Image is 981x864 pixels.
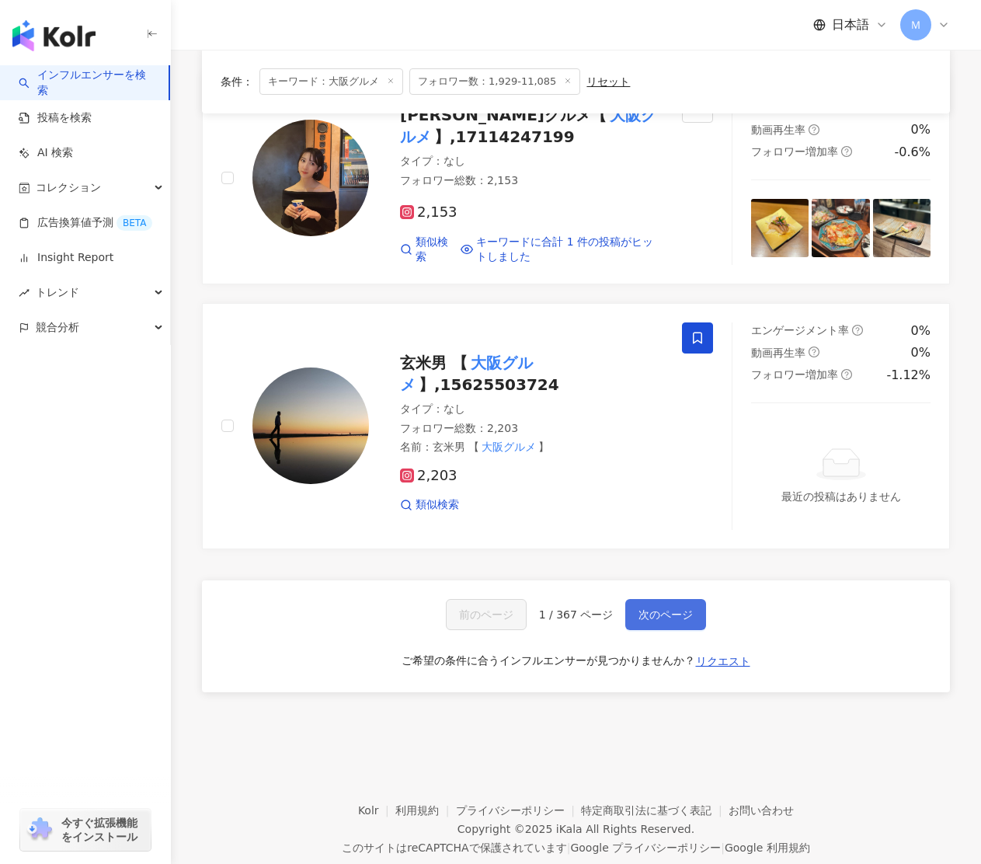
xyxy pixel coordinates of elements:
span: | [721,841,725,854]
div: 0% [911,322,931,340]
a: searchインフルエンサーを検索 [19,68,156,98]
div: -1.12% [886,367,931,384]
div: ご希望の条件に合うインフルエンサーが見つかりませんか？ [402,653,695,669]
span: コレクション [36,170,101,205]
span: [PERSON_NAME]グルメ【 [400,106,607,124]
span: このサイトはreCAPTCHAで保護されています [342,838,810,857]
img: KOL Avatar [252,120,369,236]
a: キーワードに合計 1 件の投稿がヒットしました [461,235,663,265]
a: 利用規約 [395,804,456,817]
span: rise [19,287,30,298]
div: 0% [911,344,931,361]
span: 日本語 [832,16,869,33]
mark: 大阪グルメ [400,103,656,149]
img: logo [12,20,96,51]
span: キーワードに合計 1 件の投稿がヒットしました [476,235,663,265]
a: プライバシーポリシー [456,804,582,817]
span: エンゲージメント率 [751,324,849,336]
img: post-image [812,199,869,256]
a: 広告換算値予測BETA [19,215,152,231]
a: chrome extension今すぐ拡張機能をインストール [20,809,151,851]
a: 類似検索 [400,497,459,513]
span: 】 [538,441,549,453]
span: 条件 ： [221,75,253,88]
span: フォロワー増加率 [751,145,838,158]
a: Insight Report [19,250,113,266]
img: chrome extension [25,817,54,842]
span: question-circle [852,325,863,336]
span: トレンド [36,275,79,310]
a: Google 利用規約 [725,841,810,854]
img: post-image [751,199,809,256]
div: -0.6% [895,144,931,161]
a: iKala [556,823,583,835]
a: Kolr [358,804,395,817]
div: フォロワー総数 ： 2,153 [400,173,663,189]
span: 】,17114247199 [434,127,575,146]
span: 動画再生率 [751,124,805,136]
span: 類似検索 [416,235,448,265]
span: question-circle [809,124,819,135]
span: 玄米男 【 [400,354,468,372]
span: question-circle [841,369,852,380]
span: 競合分析 [36,310,79,345]
a: 投稿を検索 [19,110,92,126]
a: お問い合わせ [729,804,794,817]
a: KOL Avatar玄米男 【大阪グルメ】,15625503724タイプ：なしフォロワー総数：2,203名前：玄米男 【大阪グルメ】2,203類似検索エンゲージメント率question-circ... [202,303,950,549]
span: 玄米男 【 [433,441,479,453]
span: 】,15625503724 [419,375,559,394]
a: Google プライバシーポリシー [570,841,721,854]
button: 次のページ [625,599,706,630]
a: 類似検索 [400,235,448,265]
div: 0% [911,121,931,138]
span: フォロワー数：1,929-11,085 [409,68,580,95]
span: 2,153 [400,204,457,221]
span: 今すぐ拡張機能をインストール [61,816,146,844]
span: 1 / 367 ページ [539,608,614,621]
span: フォロワー増加率 [751,368,838,381]
span: 2,203 [400,468,457,484]
img: KOL Avatar [252,368,369,484]
mark: 大阪グルメ [400,350,533,397]
a: KOL Avatar[PERSON_NAME]グルメ【大阪グルメ】,17114247199タイプ：なしフォロワー総数：2,1532,153類似検索キーワードに合計 1 件の投稿がヒットしました... [202,72,950,284]
img: post-image [873,199,931,256]
div: タイプ ： なし [400,402,663,417]
a: 特定商取引法に基づく表記 [581,804,729,817]
mark: 大阪グルメ [479,438,538,455]
span: | [567,841,571,854]
span: リクエスト [696,655,750,667]
span: 動画再生率 [751,347,805,359]
span: question-circle [841,146,852,157]
span: キーワード：大阪グルメ [259,68,403,95]
a: AI 検索 [19,145,73,161]
span: 次のページ [638,608,693,621]
div: 最近の投稿はありません [781,488,901,505]
button: リクエスト [695,649,751,674]
div: タイプ ： なし [400,154,663,169]
span: 名前 ： [400,438,549,455]
span: question-circle [809,347,819,357]
div: フォロワー総数 ： 2,203 [400,421,663,437]
div: Copyright © 2025 All Rights Reserved. [457,823,694,835]
button: 前のページ [446,599,527,630]
span: Ｍ [910,16,921,33]
span: 類似検索 [416,497,459,513]
div: リセット [586,75,630,88]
